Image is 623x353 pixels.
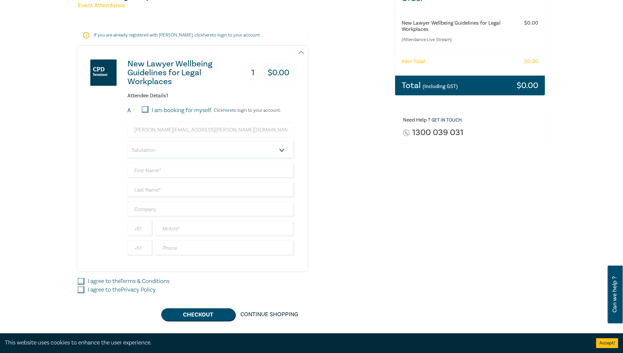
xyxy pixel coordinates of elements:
h6: Attendee Details 1 [127,93,295,99]
button: Accept cookies [596,338,618,348]
span: Can we help ? [612,270,618,319]
input: Last Name* [127,182,295,198]
h3: New Lawyer Wellbeing Guidelines for Legal Workplaces [127,59,235,86]
a: 1300 039 031 [412,128,463,137]
input: +61 [127,221,153,237]
h6: $ 0.00 [524,20,538,26]
a: Privacy Policy [121,286,156,294]
div: This website uses cookies to enhance the user experience. [5,339,586,347]
h3: Total [402,81,458,90]
input: Phone [156,240,295,256]
label: I agree to the [88,286,156,294]
h6: New Lawyer Wellbeing Guidelines for Legal Workplaces [402,20,512,33]
h5: Event Attendance [78,2,387,10]
h3: $ 0.00 [517,81,538,90]
small: (Attendance: Live Stream ) [402,36,512,43]
input: Company [127,201,295,217]
small: (Including GST) [423,83,458,90]
label: I am booking for myself. [152,106,212,115]
a: Get in touch [432,117,462,123]
a: Continue Shopping [235,308,303,321]
input: Mobile* [156,221,295,237]
h3: $ 0.00 [262,64,295,82]
h6: Need Help ? . [403,117,540,124]
input: Attendee Email* [127,122,295,138]
p: Click to login to your account. [212,108,281,113]
a: here [223,107,232,113]
a: Terms & Conditions [120,277,169,285]
label: I agree to the [88,277,169,286]
input: First Name* [127,163,295,178]
p: If you are already registered with [PERSON_NAME], click to login to your account [94,32,292,38]
h3: 1 [246,64,260,82]
button: Checkout [161,308,235,321]
small: 1 [133,108,134,113]
img: New Lawyer Wellbeing Guidelines for Legal Workplaces [90,59,117,86]
h6: Item Total [402,59,425,65]
input: +61 [127,240,153,256]
a: here [203,32,212,38]
h6: $ 0.00 [524,59,538,65]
